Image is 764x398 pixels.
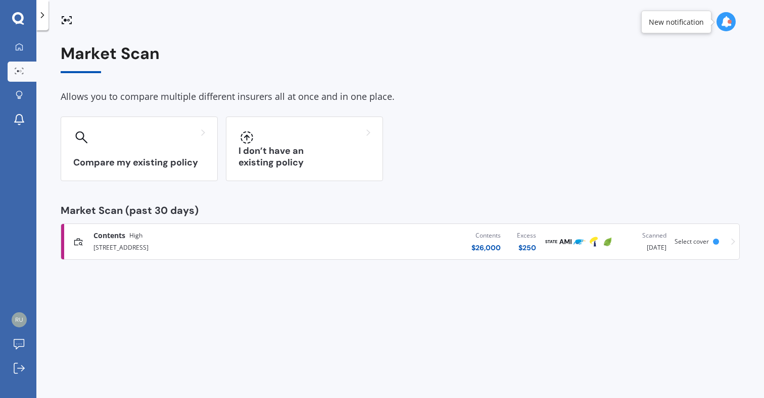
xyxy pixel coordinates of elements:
div: Allows you to compare multiple different insurers all at once and in one place. [61,89,740,104]
span: Contents [93,231,125,241]
div: [DATE] [623,231,666,253]
div: [STREET_ADDRESS] [93,241,309,253]
div: Market Scan (past 30 days) [61,205,740,215]
h3: Compare my existing policy [73,157,205,168]
div: Excess [517,231,536,241]
div: $ 250 [517,243,536,253]
div: $ 26,000 [471,243,501,253]
img: State [545,236,557,248]
img: Initio [602,236,614,248]
img: 7ed07dcf8700b1214e2d41c64e7df5e7 [12,312,27,327]
img: Tower [588,236,600,248]
img: AMI [559,236,571,248]
img: Trade Me Insurance [574,236,586,248]
div: Contents [471,231,501,241]
div: Market Scan [61,44,740,73]
a: ContentsHigh[STREET_ADDRESS]Contents$26,000Excess$250StateAMITrade Me InsuranceTowerInitioScanned... [61,223,740,260]
div: New notification [649,17,704,27]
span: Select cover [675,237,709,246]
h3: I don’t have an existing policy [238,145,370,168]
div: Scanned [623,231,666,241]
span: High [129,231,142,241]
